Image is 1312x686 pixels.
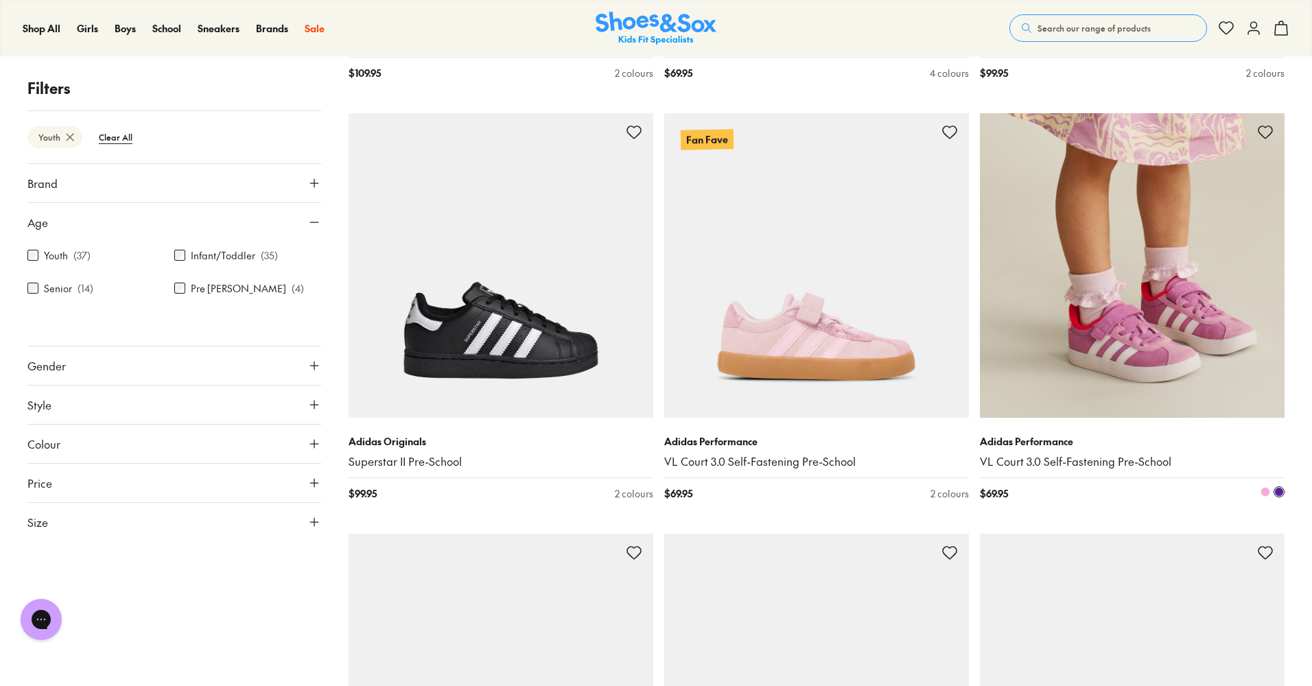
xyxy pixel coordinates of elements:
div: 2 colours [1246,66,1285,80]
button: Age [27,203,321,241]
p: ( 37 ) [73,248,91,263]
a: Brands [256,21,288,36]
div: 2 colours [930,486,969,501]
label: Pre [PERSON_NAME] [191,281,286,296]
span: Age [27,214,48,230]
p: Filters [27,77,321,99]
p: ( 4 ) [292,281,304,296]
span: Sale [305,21,325,35]
span: Gender [27,357,66,374]
p: ( 14 ) [78,281,93,296]
span: Size [27,514,48,530]
span: Boys [115,21,136,35]
span: Price [27,475,52,491]
button: Brand [27,164,321,202]
span: Brand [27,175,58,191]
a: Shop All [23,21,60,36]
button: Colour [27,425,321,463]
span: $ 99.95 [349,486,377,501]
span: Sneakers [198,21,239,35]
span: $ 109.95 [349,66,381,80]
div: 2 colours [615,486,653,501]
span: $ 99.95 [980,66,1008,80]
a: Fan Fave [664,113,969,418]
a: Sneakers [198,21,239,36]
btn: Youth [27,126,82,148]
iframe: Gorgias live chat messenger [14,594,69,645]
p: Adidas Originals [349,434,653,449]
span: Style [27,397,51,413]
button: Size [27,503,321,541]
div: 4 colours [930,66,969,80]
span: $ 69.95 [980,486,1008,501]
button: Search our range of products [1009,14,1207,42]
div: 2 colours [615,66,653,80]
span: $ 69.95 [664,486,692,501]
span: Search our range of products [1038,22,1151,34]
a: Superstar II Pre-School [349,454,653,469]
span: $ 69.95 [664,66,692,80]
span: Brands [256,21,288,35]
a: VL Court 3.0 Self-Fastening Pre-School [664,454,969,469]
label: Infant/Toddler [191,248,255,263]
a: VL Court 3.0 Self-Fastening Pre-School [980,454,1285,469]
p: Adidas Performance [980,434,1285,449]
p: Fan Fave [681,129,734,150]
a: School [152,21,181,36]
a: Shoes & Sox [596,12,716,45]
p: Adidas Performance [664,434,969,449]
span: Colour [27,436,60,452]
p: ( 35 ) [261,248,278,263]
button: Style [27,386,321,424]
span: Girls [77,21,98,35]
img: SNS_Logo_Responsive.svg [596,12,716,45]
span: Shop All [23,21,60,35]
span: School [152,21,181,35]
btn: Clear All [88,125,143,150]
a: Girls [77,21,98,36]
button: Gender [27,346,321,385]
a: Sale [305,21,325,36]
label: Youth [44,248,68,263]
a: Boys [115,21,136,36]
label: Senior [44,281,72,296]
button: Price [27,464,321,502]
